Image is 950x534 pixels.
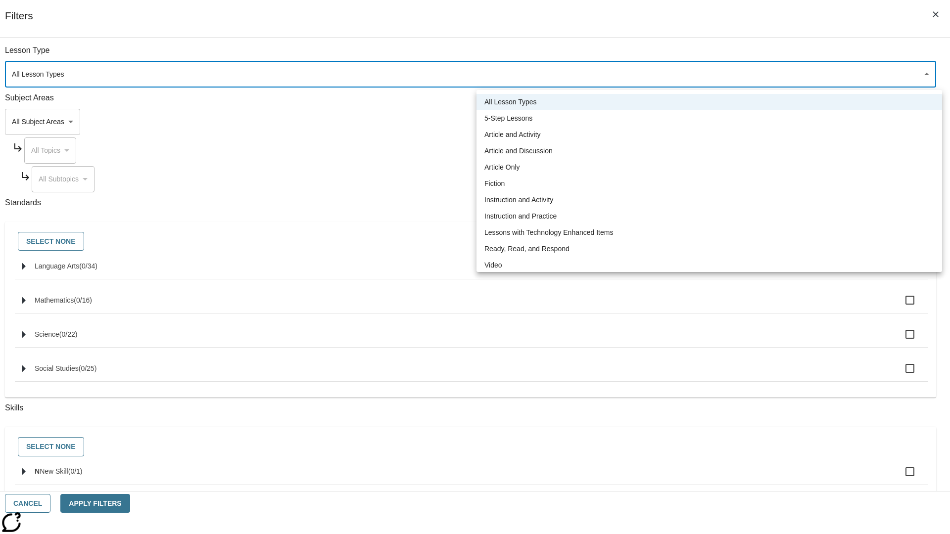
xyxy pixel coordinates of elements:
li: Article and Discussion [476,143,942,159]
li: Instruction and Activity [476,192,942,208]
li: Ready, Read, and Respond [476,241,942,257]
ul: Select a lesson type [476,90,942,277]
li: Article Only [476,159,942,176]
li: Lessons with Technology Enhanced Items [476,224,942,241]
li: Video [476,257,942,273]
li: Article and Activity [476,127,942,143]
li: 5-Step Lessons [476,110,942,127]
li: All Lesson Types [476,94,942,110]
li: Instruction and Practice [476,208,942,224]
li: Fiction [476,176,942,192]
